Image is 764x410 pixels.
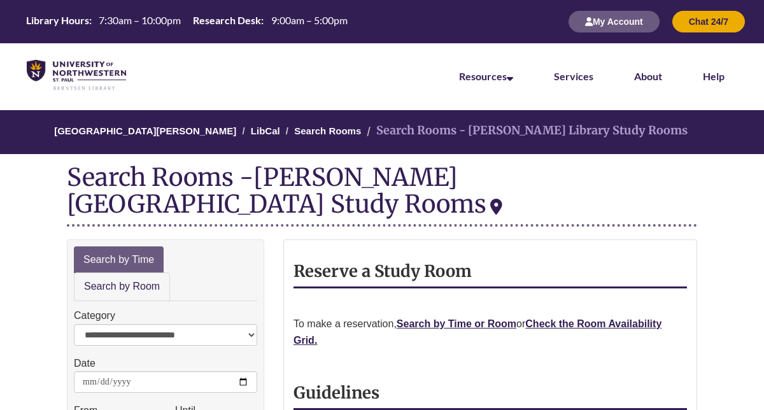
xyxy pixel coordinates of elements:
[74,355,95,372] label: Date
[188,13,265,27] th: Research Desk:
[251,125,280,136] a: LibCal
[294,318,661,346] a: Check the Room Availability Grid.
[569,11,660,32] button: My Account
[54,125,236,136] a: [GEOGRAPHIC_DATA][PERSON_NAME]
[294,383,379,403] strong: Guidelines
[74,307,115,324] label: Category
[459,70,513,82] a: Resources
[67,162,502,219] div: [PERSON_NAME][GEOGRAPHIC_DATA] Study Rooms
[703,70,725,82] a: Help
[67,164,697,226] div: Search Rooms -
[294,261,472,281] strong: Reserve a Study Room
[397,318,516,329] a: Search by Time or Room
[271,14,348,26] span: 9:00am – 5:00pm
[74,272,170,301] a: Search by Room
[672,16,745,27] a: Chat 24/7
[294,316,687,348] p: To make a reservation, or
[21,13,352,30] a: Hours Today
[74,246,164,274] a: Search by Time
[21,13,94,27] th: Library Hours:
[67,110,697,154] nav: Breadcrumb
[569,16,660,27] a: My Account
[364,122,688,140] li: Search Rooms - [PERSON_NAME] Library Study Rooms
[21,13,352,29] table: Hours Today
[27,60,126,91] img: UNWSP Library Logo
[554,70,593,82] a: Services
[99,14,181,26] span: 7:30am – 10:00pm
[672,11,745,32] button: Chat 24/7
[294,125,361,136] a: Search Rooms
[634,70,662,82] a: About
